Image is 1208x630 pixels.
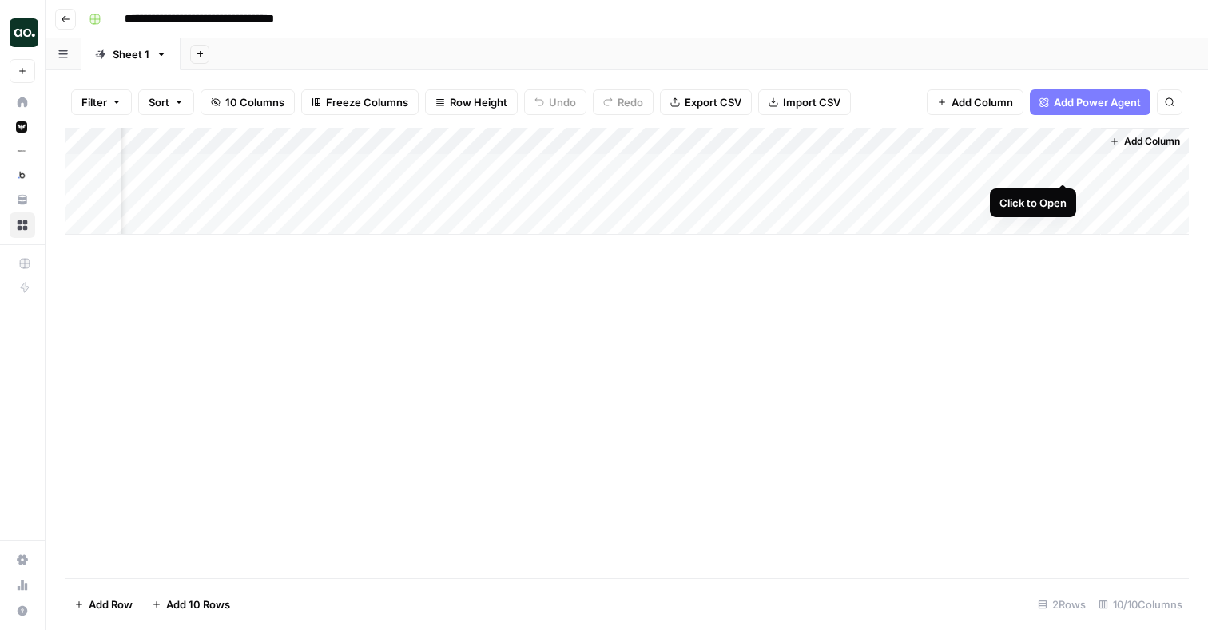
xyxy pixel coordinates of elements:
button: Add Column [927,89,1023,115]
button: Import CSV [758,89,851,115]
span: Undo [549,94,576,110]
span: Export CSV [685,94,741,110]
button: Row Height [425,89,518,115]
div: Click to Open [999,195,1067,211]
button: Add Column [1103,131,1186,152]
a: Your Data [10,187,35,212]
a: Browse [10,212,35,238]
img: en82gte408cjjpk3rc19j1mw467d [16,169,27,180]
span: Add 10 Rows [166,596,230,612]
button: Freeze Columns [301,89,419,115]
button: Filter [71,89,132,115]
span: Redo [618,94,643,110]
div: Sheet 1 [113,46,149,62]
a: Home [10,89,35,115]
span: Add Power Agent [1054,94,1141,110]
span: Add Column [952,94,1013,110]
div: 2 Rows [1031,592,1092,617]
a: Sheet 1 [81,38,181,70]
img: stjew9z7pit1u5j29oym3lz1cqu3 [16,121,27,133]
span: Add Column [1124,134,1180,149]
span: Row Height [450,94,507,110]
button: Export CSV [660,89,752,115]
img: b2umk04t2odii1k9kk93zamw5cx7 [16,145,27,157]
a: Settings [10,547,35,573]
button: Help + Support [10,598,35,624]
button: Add 10 Rows [142,592,240,617]
span: Sort [149,94,169,110]
a: Usage [10,573,35,598]
span: 10 Columns [225,94,284,110]
img: Zoe Jessup Logo [10,18,38,47]
button: Add Row [65,592,142,617]
button: Redo [593,89,654,115]
button: Sort [138,89,194,115]
button: Undo [524,89,586,115]
span: Import CSV [783,94,840,110]
span: Freeze Columns [326,94,408,110]
button: Workspace: Zoe Jessup [10,13,35,53]
span: Add Row [89,596,133,612]
button: 10 Columns [201,89,295,115]
span: Filter [81,94,107,110]
div: 10/10 Columns [1092,592,1189,617]
button: Add Power Agent [1030,89,1150,115]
